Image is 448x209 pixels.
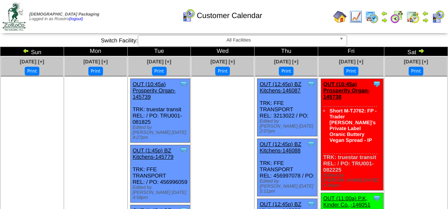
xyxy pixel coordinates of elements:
button: Print [152,67,167,76]
td: Mon [64,47,127,56]
a: OUT (10:45a) Prosperity Organ-145739 [133,81,176,100]
div: TRK: truestar transit REL: / PO: TRU001-082225 [321,79,384,191]
span: [DEMOGRAPHIC_DATA] Packaging [29,12,99,17]
div: Edited by [PERSON_NAME] [DATE] 4:27pm [133,125,190,140]
button: Print [409,67,423,76]
div: TRK: FFE TRANSPORT REL: 3213022 / PO: [257,79,317,136]
div: TRK: FFE TRANSPORT REL: 456997078 / PO: [257,139,317,196]
img: arrowright.gif [422,17,429,24]
button: Print [279,67,294,76]
img: calendarinout.gif [406,10,420,24]
a: [DATE] [+] [339,59,363,65]
img: Tooltip [180,80,188,88]
td: Thu [255,47,318,56]
div: TRK: FFE TRANSPORT REL: / PO: 456996059 [130,145,190,203]
img: Tooltip [373,194,381,202]
img: Tooltip [180,146,188,154]
td: Sat [384,47,448,56]
a: [DATE] [+] [147,59,171,65]
img: calendarprod.gif [365,10,378,24]
a: Short M-TJ762: FP - Trader [PERSON_NAME]'s Private Label Oranic Buttery Vegan Spread - IP [330,108,376,143]
span: Customer Calendar [197,11,262,20]
div: TRK: truestar transit REL: / PO: TRU001-081825 [130,79,190,143]
a: [DATE] [+] [83,59,108,65]
span: All Facilities [142,35,336,45]
a: OUT (1:45p) BZ Kitchens-145779 [133,147,174,160]
a: [DATE] [+] [274,59,299,65]
img: arrowleft.gif [381,10,388,17]
div: Edited by [PERSON_NAME] [DATE] 4:58pm [133,185,190,200]
button: Print [88,67,103,76]
img: arrowright.gif [381,17,388,24]
td: Wed [191,47,255,56]
a: [DATE] [+] [404,59,428,65]
img: line_graph.gif [349,10,363,24]
td: Fri [318,47,384,56]
img: zoroco-logo-small.webp [3,3,26,31]
div: Edited by [PERSON_NAME] [DATE] 4:16pm [323,173,383,188]
div: Edited by [PERSON_NAME] [DATE] 2:07pm [260,119,317,134]
button: Print [344,67,358,76]
img: Tooltip [373,80,381,88]
a: [DATE] [+] [211,59,235,65]
img: arrowleft.gif [23,47,29,54]
a: OUT (10:45a) Prosperity Organ-145738 [323,81,370,100]
button: Print [25,67,39,76]
a: OUT (12:45p) BZ Kitchens-146088 [260,141,301,154]
a: (logout) [69,17,83,21]
a: OUT (11:00a) P.K, Kinder Co.,-146051 [323,195,371,208]
div: Edited by [PERSON_NAME] [DATE] 5:11pm [260,179,317,194]
img: calendarblend.gif [390,10,404,24]
img: arrowleft.gif [422,10,429,17]
button: Print [215,67,230,76]
img: Tooltip [307,80,315,88]
img: arrowright.gif [418,47,425,54]
span: Logged in as Rcastro [29,12,99,21]
a: OUT (12:45p) BZ Kitchens-146087 [260,81,301,94]
td: Sun [0,47,64,56]
a: [DATE] [+] [20,59,44,65]
img: calendarcustomer.gif [431,10,445,24]
img: Tooltip [307,140,315,148]
img: Tooltip [307,200,315,208]
img: calendarcustomer.gif [182,9,195,22]
td: Tue [127,47,191,56]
